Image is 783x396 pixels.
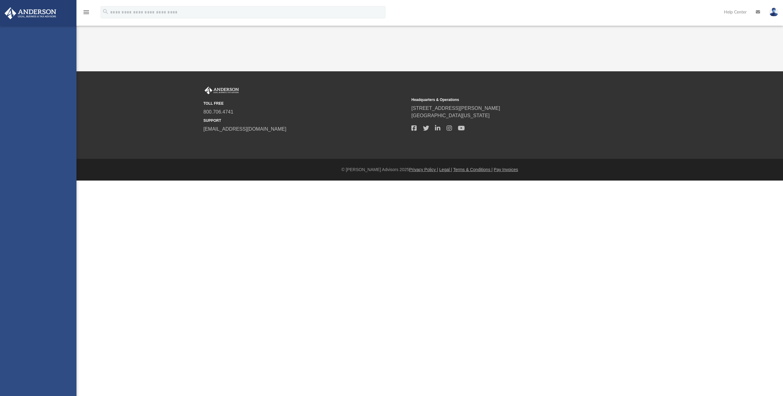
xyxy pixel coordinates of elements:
[102,8,109,15] i: search
[203,118,407,123] small: SUPPORT
[203,109,233,114] a: 800.706.4741
[3,7,58,19] img: Anderson Advisors Platinum Portal
[409,167,438,172] a: Privacy Policy |
[411,113,490,118] a: [GEOGRAPHIC_DATA][US_STATE]
[203,87,240,95] img: Anderson Advisors Platinum Portal
[439,167,452,172] a: Legal |
[203,101,407,106] small: TOLL FREE
[203,126,286,132] a: [EMAIL_ADDRESS][DOMAIN_NAME]
[76,166,783,173] div: © [PERSON_NAME] Advisors 2025
[411,97,615,103] small: Headquarters & Operations
[411,106,500,111] a: [STREET_ADDRESS][PERSON_NAME]
[83,12,90,16] a: menu
[453,167,493,172] a: Terms & Conditions |
[769,8,778,17] img: User Pic
[83,9,90,16] i: menu
[494,167,518,172] a: Pay Invoices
